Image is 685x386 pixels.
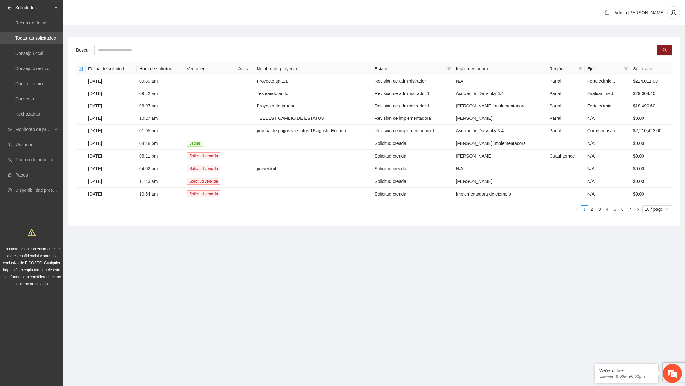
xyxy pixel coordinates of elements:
span: Corresponsab... [587,128,619,133]
td: Implementadora de ejemplo [453,188,547,200]
td: Revisión de implementadora 1 [372,125,453,137]
td: Solicitud creada [372,175,453,188]
span: Solicitud vencida [187,165,220,172]
th: Implementadora [453,63,547,75]
button: user [667,6,680,19]
a: Comité técnico [15,81,45,86]
td: Solicitud creada [372,162,453,175]
div: Page Size [642,205,672,213]
li: 4 [603,205,611,213]
span: user [668,10,680,16]
td: $0.00 [630,175,672,188]
td: Revisión de administrador [372,75,453,87]
td: [DATE] [86,100,137,112]
td: Asociación Da Vinky 3.4 [453,87,547,100]
td: 09:42 am [137,87,184,100]
li: Next Page [634,205,642,213]
th: Solicitado [630,63,672,75]
td: [DATE] [86,175,137,188]
td: Parral [547,87,585,100]
span: Fortalecimie... [587,103,615,108]
label: Buscar [76,45,94,55]
span: Solicitudes [15,1,53,14]
span: filter [446,64,452,74]
span: filter [577,64,584,74]
td: 06:11 pm [137,150,184,162]
span: filter [447,67,451,71]
td: Parral [547,100,585,112]
td: N/A [585,137,630,150]
td: N/A [585,162,630,175]
a: 6 [619,206,626,213]
td: N/A [453,162,547,175]
td: $0.00 [630,112,672,125]
td: Solicitud creada [372,150,453,162]
span: Monitoreo de proyectos [15,123,53,136]
a: 1 [581,206,588,213]
span: minus-square [79,67,83,71]
td: $224,011.00 [630,75,672,87]
td: Proyecto qa 1.1 [254,75,372,87]
td: N/A [585,150,630,162]
a: Consejo Local [15,51,43,56]
td: $0.00 [630,150,672,162]
button: search [657,45,672,55]
a: 2 [589,206,596,213]
td: 10:27 am [137,112,184,125]
td: Solicitud creada [372,137,453,150]
th: Hora de solicitud [137,63,184,75]
td: $2,210,423.00 [630,125,672,137]
span: filter [578,67,582,71]
td: Cuauhtémoc [547,150,585,162]
span: Solicitud vencida [187,190,220,197]
span: La información contenida en este sitio es confidencial y para uso exclusivo de FICOSEC. Cualquier... [3,247,61,286]
td: [PERSON_NAME] [453,175,547,188]
a: Disponibilidad presupuestal [15,188,69,193]
th: Alias [236,63,254,75]
span: search [662,48,667,53]
button: left [573,205,581,213]
td: Parral [547,75,585,87]
span: bell [602,10,611,15]
span: filter [624,67,628,71]
td: [PERSON_NAME] [453,150,547,162]
p: Lun-Vier 9:00am-6:00pm [599,374,653,379]
span: eye [8,127,12,132]
td: Testeando ando [254,87,372,100]
td: [DATE] [86,150,137,162]
a: Padrón de beneficiarios [16,157,62,162]
td: $0.00 [630,188,672,200]
td: Proyecto de prueba [254,100,372,112]
td: [DATE] [86,162,137,175]
td: Parral [547,125,585,137]
a: Resumen de solicitudes por aprobar [15,20,87,25]
td: 10:54 am [137,188,184,200]
span: Eje [587,65,622,72]
button: right [634,205,642,213]
td: $0.00 [630,137,672,150]
td: Parral [547,112,585,125]
li: Previous Page [573,205,581,213]
span: Admin [PERSON_NAME] [614,10,665,15]
td: [PERSON_NAME] Implementadora [453,100,547,112]
td: Revisión de implementadora [372,112,453,125]
a: 7 [627,206,634,213]
td: Asociación Da Vinky 3.4 [453,125,547,137]
td: 04:48 pm [137,137,184,150]
span: inbox [8,5,12,10]
span: 10 / page [645,206,670,213]
span: Evaluar, med... [587,91,617,96]
td: [DATE] [86,188,137,200]
span: Solicitud vencida [187,178,220,185]
li: 5 [611,205,619,213]
li: 6 [619,205,626,213]
td: [DATE] [86,112,137,125]
td: $0.00 [630,162,672,175]
li: 3 [596,205,603,213]
td: $29,004.40 [630,87,672,100]
td: [DATE] [86,87,137,100]
td: Solicitud creada [372,188,453,200]
td: $18,490.60 [630,100,672,112]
